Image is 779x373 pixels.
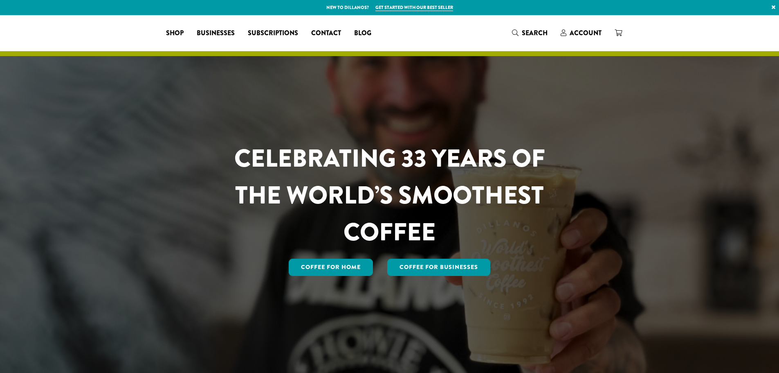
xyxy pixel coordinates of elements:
a: Search [505,26,554,40]
a: Shop [159,27,190,40]
a: Coffee for Home [289,259,373,276]
a: Coffee For Businesses [387,259,490,276]
span: Account [570,28,602,38]
span: Businesses [197,28,235,38]
span: Search [522,28,548,38]
span: Contact [311,28,341,38]
span: Blog [354,28,371,38]
h1: CELEBRATING 33 YEARS OF THE WORLD’S SMOOTHEST COFFEE [210,140,569,251]
span: Subscriptions [248,28,298,38]
a: Get started with our best seller [375,4,453,11]
span: Shop [166,28,184,38]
